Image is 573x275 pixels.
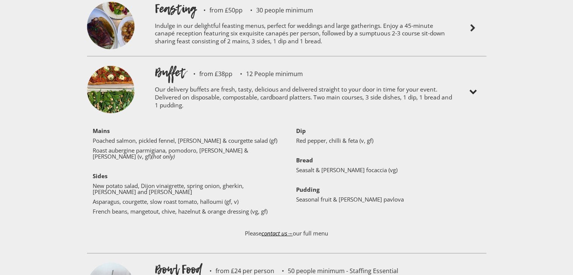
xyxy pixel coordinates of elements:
p: ‍ [296,177,481,183]
em: (hot only) [151,153,175,160]
p: Asparagus, courgette, slow roast tomato, halloumi (gf, v) [93,199,277,205]
p: from £24 per person [202,268,274,274]
p: Indulge in our delightful feasting menus, perfect for weddings and large gatherings. Enjoy a 45-m... [155,17,452,53]
p: ‍ [93,163,277,169]
p: Red pepper, chilli & feta (v, gf) [296,137,481,144]
a: contact us→ [261,229,293,237]
p: 12 People minimum [232,71,303,77]
p: ‍ [296,147,481,153]
p: Roast aubergine parmigiana, pomodoro, [PERSON_NAME] & [PERSON_NAME] (v, gf) [93,147,277,159]
p: French beans, mangetout, chive, hazelnut & orange dressing (vg, gf) [93,208,277,214]
p: Poached salmon, pickled fennel, [PERSON_NAME] & courgette salad (gf) [93,137,277,144]
strong: Sides [93,172,107,180]
h1: Buffet [155,64,186,81]
p: 50 people minimum - Staffing Essential [274,268,398,274]
p: from £50pp [196,7,243,13]
p: Please our full menu [87,223,486,251]
strong: Pudding [296,186,319,193]
strong: Mains [93,127,110,134]
p: from £38pp [186,71,232,77]
strong: Dip [296,127,306,134]
p: New potato salad, Dijon vinaigrette, spring onion, gherkin, [PERSON_NAME] and [PERSON_NAME] [93,183,277,195]
p: Seasonal fruit & [PERSON_NAME] pavlova [296,196,481,202]
strong: Bread [296,156,313,164]
p: Seasalt & [PERSON_NAME] focaccia (vg) [296,167,481,173]
p: Our delivery buffets are fresh, tasty, delicious and delivered straight to your door in time for ... [155,81,452,116]
p: 30 people minimum [243,7,313,13]
p: ‍ [93,128,277,134]
h1: Feasting [155,0,196,17]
